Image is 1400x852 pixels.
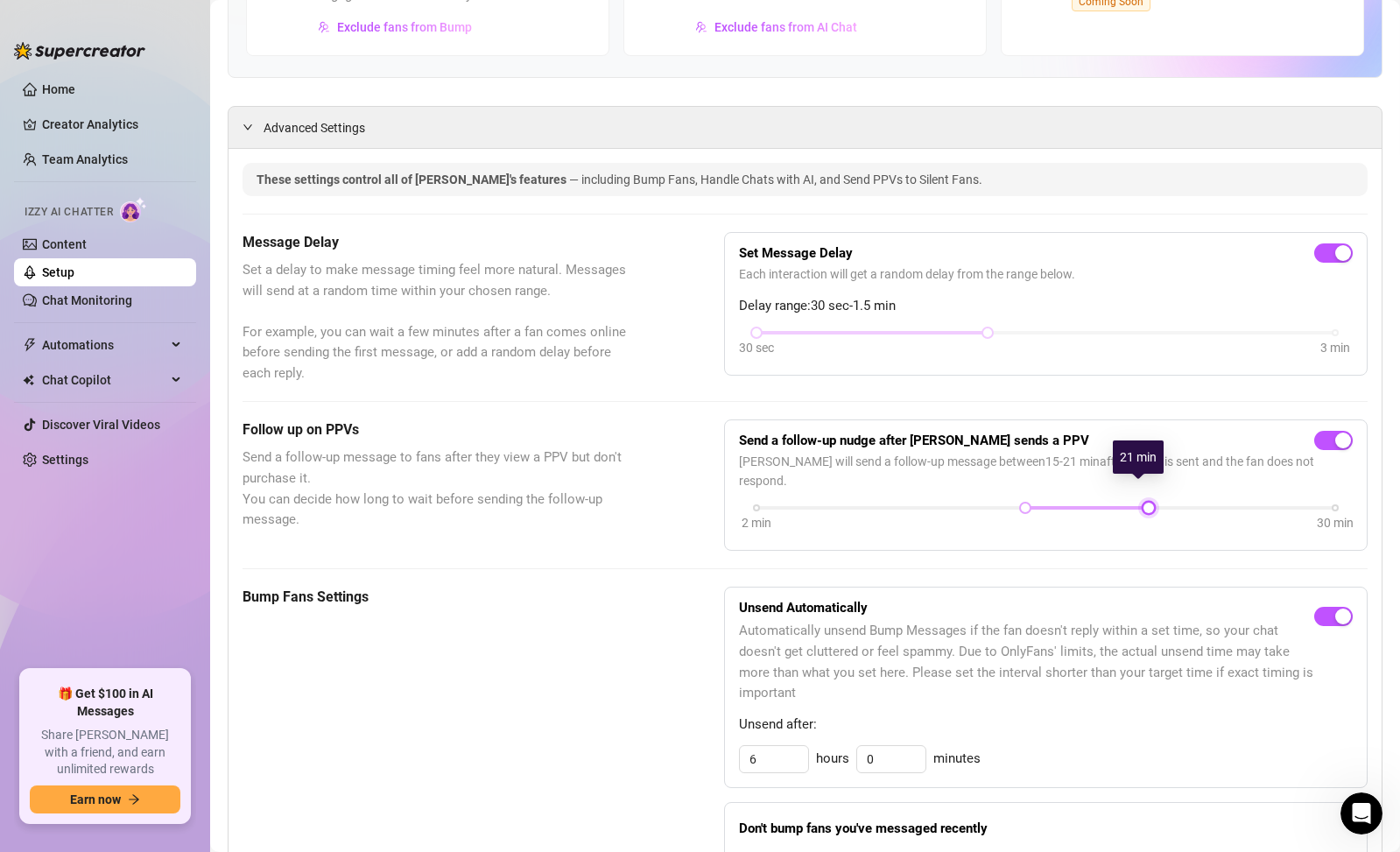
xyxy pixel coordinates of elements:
span: — including Bump Fans, Handle Chats with AI, and Send PPVs to Silent Fans. [569,173,982,187]
iframe: Intercom live chat [1340,792,1382,834]
h1: 🌟 Supercreator [134,9,244,22]
span: Chat Copilot [42,366,166,394]
span: arrow-right [128,793,140,806]
a: Content [42,237,87,251]
img: Profile image for Yoni [99,10,127,38]
div: 2 min [742,513,771,532]
a: Discover Viral Videos [42,418,160,432]
img: Profile image for Ella [50,10,78,38]
div: Ella says… [14,101,336,178]
h5: Bump Fans Settings [243,587,637,608]
span: Unsend after: [739,715,1353,736]
span: These settings control all of [PERSON_NAME]'s features [257,173,569,187]
button: Izzy Credits, billing & subscription or Affiliate Program 💵 [23,405,327,456]
strong: Set Message Delay [739,245,853,261]
div: [PERSON_NAME] • Just now [28,143,174,153]
button: I need an explanation❓ [153,465,327,500]
div: 30 min [1317,513,1354,532]
span: 🎁 Get $100 in AI Messages [30,686,180,720]
img: AI Chatter [120,197,147,222]
span: thunderbolt [23,338,37,352]
img: Profile image for Giselle [74,10,102,38]
button: Home [274,7,307,40]
img: svg%3e [695,21,707,33]
span: Advanced Settings [264,118,365,137]
span: Exclude fans from Bump [337,20,472,34]
button: Desktop App and Browser Extention [80,553,327,588]
button: Earn nowarrow-right [30,785,180,813]
a: Setup [42,265,74,279]
span: Send a follow-up message to fans after they view a PPV but don't purchase it. You can decide how ... [243,447,637,530]
a: Home [42,82,75,96]
h5: Follow up on PPVs [243,419,637,440]
img: Chat Copilot [23,374,34,386]
button: Report Bug 🐛 [214,362,327,397]
span: Exclude fans from AI Chat [714,20,857,34]
button: go back [11,7,45,40]
div: 21 min [1113,440,1164,474]
div: Hey, What brings you here [DATE]?[PERSON_NAME] • Just now [14,101,258,139]
span: Earn now [70,792,121,806]
span: hours [816,749,849,770]
button: Exclude fans from Bump [317,13,473,41]
div: 30 sec [739,338,774,357]
a: Team Analytics [42,152,128,166]
span: Automations [42,331,166,359]
strong: Send a follow-up nudge after [PERSON_NAME] sends a PPV [739,433,1089,448]
button: Exclude fans from AI Chat [694,13,858,41]
a: Chat Monitoring [42,293,132,307]
span: [PERSON_NAME] will send a follow-up message between 15 - 21 min after a PPV is sent and the fan d... [739,452,1353,490]
button: Get started with the Desktop app ⭐️ [77,509,327,544]
span: Delay range: 30 sec - 1.5 min [739,296,1353,317]
button: Izzy AI Chatter 👩 [74,362,208,397]
img: svg%3e [318,21,330,33]
div: Close [307,7,339,39]
span: Each interaction will get a random delay from the range below. [739,264,1353,284]
img: logo-BBDzfeDw.svg [14,42,145,60]
span: Automatically unsend Bump Messages if the fan doesn't reply within a set time, so your chat doesn... [739,621,1314,703]
div: 3 min [1320,338,1350,357]
strong: Don't bump fans you've messaged recently [739,820,988,836]
span: minutes [933,749,981,770]
span: Set a delay to make message timing feel more natural. Messages will send at a random time within ... [243,260,637,384]
p: A few hours [148,22,215,39]
span: Izzy AI Chatter [25,204,113,221]
span: Share [PERSON_NAME] with a friend, and earn unlimited rewards [30,727,180,778]
a: Creator Analytics [42,110,182,138]
strong: Unsend Automatically [739,600,868,616]
div: Hey, What brings you here [DATE]? [28,111,244,129]
a: Settings [42,453,88,467]
div: expanded [243,117,264,137]
span: expanded [243,122,253,132]
h5: Message Delay [243,232,637,253]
